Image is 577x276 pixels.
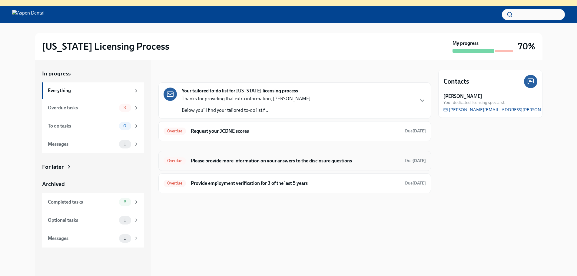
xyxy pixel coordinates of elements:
h3: 70% [518,41,535,52]
div: Messages [48,141,117,148]
span: 6 [120,200,130,204]
strong: [PERSON_NAME] [443,93,482,100]
span: Overdue [164,158,186,163]
div: Overdue tasks [48,105,117,111]
a: To do tasks0 [42,117,144,135]
p: Thanks for providing that extra information, [PERSON_NAME]. [182,95,312,102]
div: Completed tasks [48,199,117,205]
div: To do tasks [48,123,117,129]
h6: Provide employment verification for 3 of the last 5 years [191,180,400,187]
strong: [DATE] [413,181,426,186]
a: Messages1 [42,135,144,153]
span: 1 [120,218,129,222]
span: Due [405,128,426,134]
a: Everything [42,82,144,99]
span: 3 [120,105,130,110]
h6: Request your JCDNE scores [191,128,400,135]
a: Messages1 [42,229,144,248]
strong: [DATE] [413,128,426,134]
strong: [DATE] [413,158,426,163]
h2: [US_STATE] Licensing Process [42,40,169,52]
a: OverdueProvide employment verification for 3 of the last 5 yearsDue[DATE] [164,178,426,188]
div: In progress [158,70,187,78]
a: In progress [42,70,144,78]
a: Overdue tasks3 [42,99,144,117]
img: Aspen Dental [12,10,45,19]
h4: Contacts [443,77,469,86]
h6: Please provide more information on your answers to the disclosure questions [191,158,400,164]
div: For later [42,163,64,171]
strong: My progress [453,40,479,47]
div: Optional tasks [48,217,117,224]
span: June 9th, 2025 10:00 [405,158,426,164]
p: Below you'll find your tailored to-do list f... [182,107,312,114]
a: For later [42,163,144,171]
div: Messages [48,235,117,242]
span: Due [405,181,426,186]
a: OverduePlease provide more information on your answers to the disclosure questionsDue[DATE] [164,156,426,166]
a: OverdueRequest your JCDNE scoresDue[DATE] [164,126,426,136]
strong: Your tailored to-do list for [US_STATE] licensing process [182,88,298,94]
div: Everything [48,87,131,94]
span: Due [405,158,426,163]
span: Your dedicated licensing specialist [443,100,505,105]
a: Completed tasks6 [42,193,144,211]
span: 0 [120,124,130,128]
span: 1 [120,142,129,146]
span: Overdue [164,181,186,185]
span: Overdue [164,129,186,133]
span: 1 [120,236,129,241]
span: May 26th, 2025 10:00 [405,128,426,134]
span: June 9th, 2025 10:00 [405,180,426,186]
a: Optional tasks1 [42,211,144,229]
a: Archived [42,180,144,188]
